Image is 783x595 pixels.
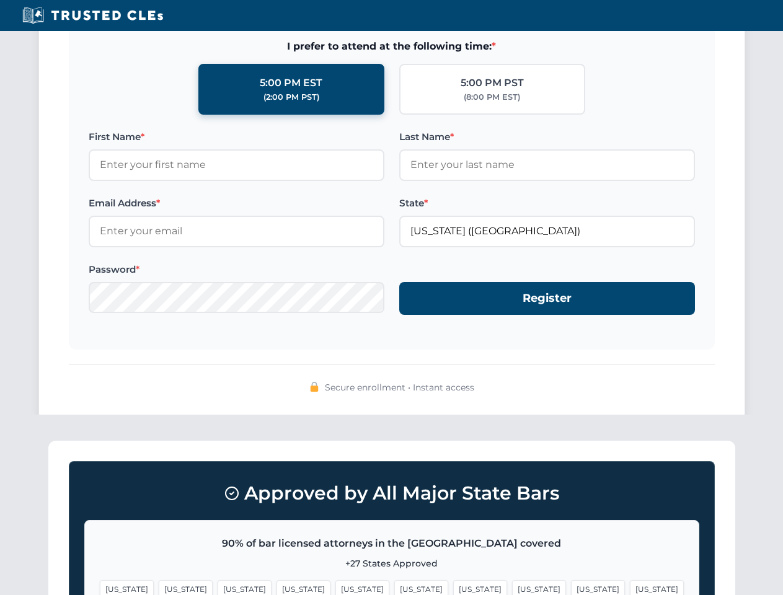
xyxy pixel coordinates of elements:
[399,130,695,144] label: Last Name
[263,91,319,104] div: (2:00 PM PST)
[461,75,524,91] div: 5:00 PM PST
[89,216,384,247] input: Enter your email
[325,381,474,394] span: Secure enrollment • Instant access
[399,282,695,315] button: Register
[309,382,319,392] img: 🔒
[89,262,384,277] label: Password
[89,149,384,180] input: Enter your first name
[399,196,695,211] label: State
[89,196,384,211] label: Email Address
[260,75,322,91] div: 5:00 PM EST
[399,149,695,180] input: Enter your last name
[464,91,520,104] div: (8:00 PM EST)
[89,130,384,144] label: First Name
[84,477,699,510] h3: Approved by All Major State Bars
[100,535,684,552] p: 90% of bar licensed attorneys in the [GEOGRAPHIC_DATA] covered
[100,557,684,570] p: +27 States Approved
[89,38,695,55] span: I prefer to attend at the following time:
[19,6,167,25] img: Trusted CLEs
[399,216,695,247] input: Florida (FL)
